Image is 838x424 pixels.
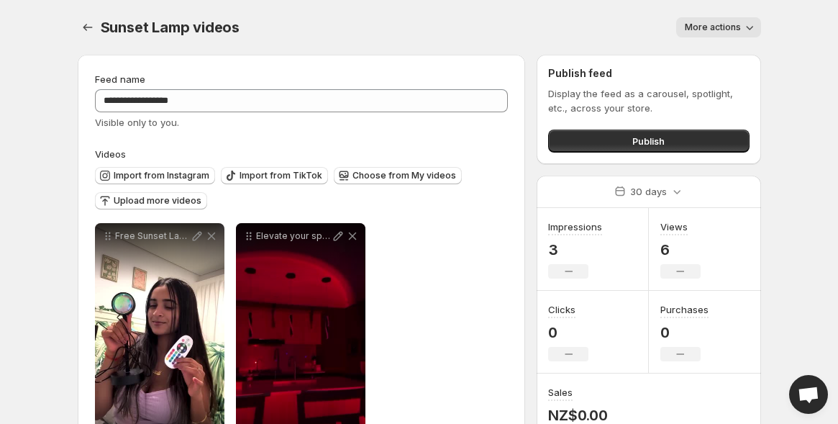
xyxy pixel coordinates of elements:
[334,167,462,184] button: Choose from My videos
[676,17,761,37] button: More actions
[95,167,215,184] button: Import from Instagram
[548,86,749,115] p: Display the feed as a carousel, spotlight, etc., across your store.
[95,73,145,85] span: Feed name
[660,241,701,258] p: 6
[95,148,126,160] span: Videos
[78,17,98,37] button: Settings
[95,192,207,209] button: Upload more videos
[114,195,201,207] span: Upload more videos
[548,241,602,258] p: 3
[115,230,190,242] p: Free Sunset Lamp with any purchase Add Sunset Lamp to your cart with another item to get the Free...
[221,167,328,184] button: Import from TikTok
[95,117,179,128] span: Visible only to you.
[548,407,608,424] p: NZ$0.00
[240,170,322,181] span: Import from TikTok
[101,19,240,36] span: Sunset Lamp videos
[548,302,575,317] h3: Clicks
[548,66,749,81] h2: Publish feed
[660,324,709,341] p: 0
[685,22,741,33] span: More actions
[660,220,688,234] h3: Views
[548,130,749,153] button: Publish
[256,230,331,242] p: Elevate your space with an ambient sunset lamp
[632,134,665,148] span: Publish
[548,324,588,341] p: 0
[660,302,709,317] h3: Purchases
[630,184,667,199] p: 30 days
[352,170,456,181] span: Choose from My videos
[114,170,209,181] span: Import from Instagram
[789,375,828,414] div: Open chat
[548,220,602,234] h3: Impressions
[548,385,573,400] h3: Sales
